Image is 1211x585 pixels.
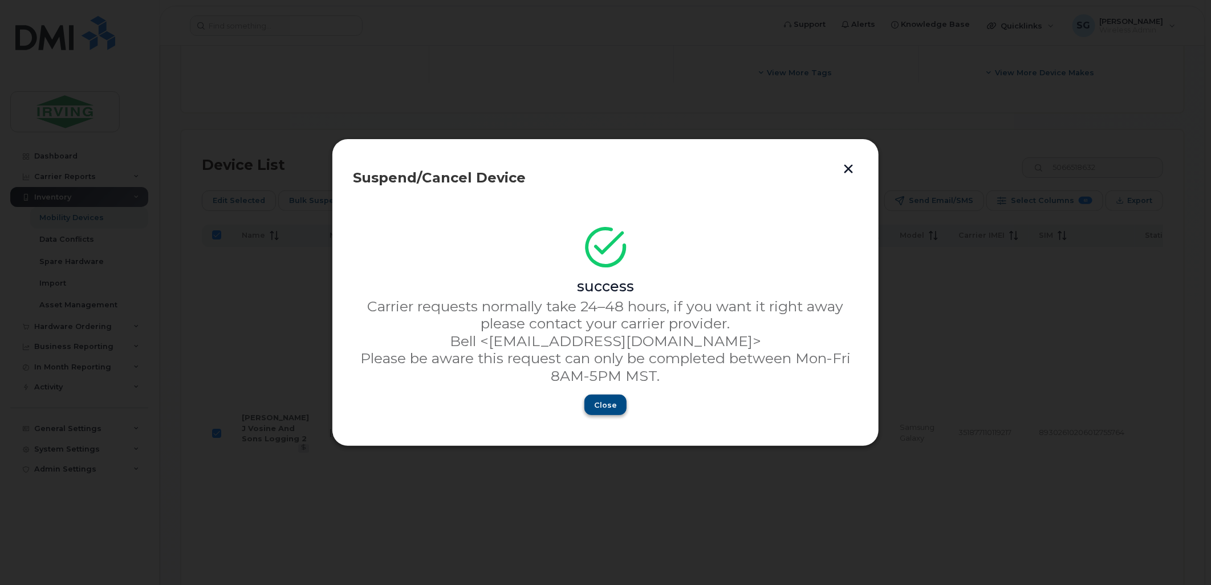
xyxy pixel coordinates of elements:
[353,298,858,332] p: Carrier requests normally take 24–48 hours, if you want it right away please contact your carrier...
[353,278,858,295] div: success
[353,350,858,384] p: Please be aware this request can only be completed between Mon-Fri 8AM-5PM MST.
[594,400,617,411] span: Close
[353,171,858,185] div: Suspend/Cancel Device
[353,332,858,350] p: Bell <[EMAIL_ADDRESS][DOMAIN_NAME]>
[584,395,627,415] button: Close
